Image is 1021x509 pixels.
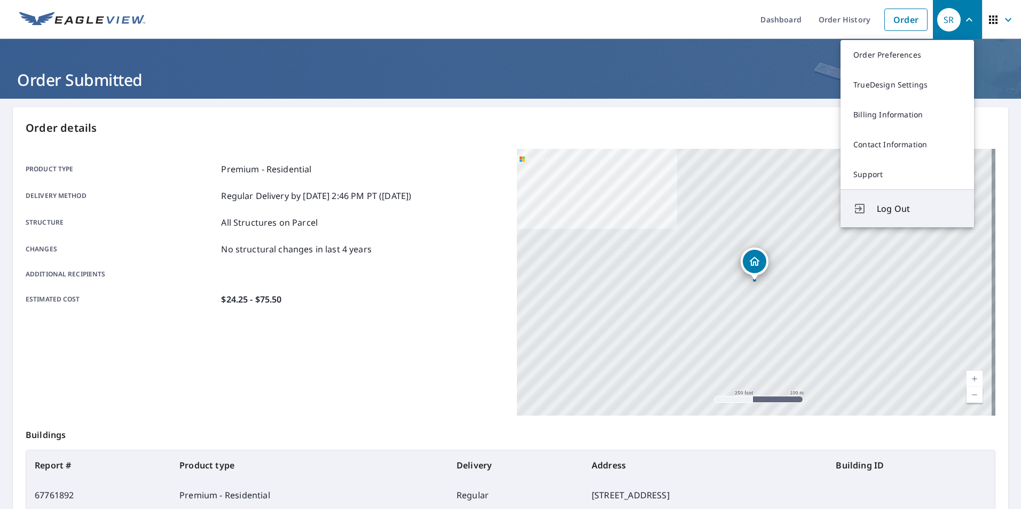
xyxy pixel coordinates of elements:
[26,216,217,229] p: Structure
[884,9,928,31] a: Order
[221,189,411,202] p: Regular Delivery by [DATE] 2:46 PM PT ([DATE])
[26,450,171,480] th: Report #
[841,40,974,70] a: Order Preferences
[26,416,995,450] p: Buildings
[827,450,995,480] th: Building ID
[221,163,311,176] p: Premium - Residential
[967,371,983,387] a: Current Level 17, Zoom In
[221,216,318,229] p: All Structures on Parcel
[448,450,583,480] th: Delivery
[937,8,961,31] div: SR
[221,293,281,306] p: $24.25 - $75.50
[841,130,974,160] a: Contact Information
[171,450,448,480] th: Product type
[841,100,974,130] a: Billing Information
[19,12,145,28] img: EV Logo
[841,70,974,100] a: TrueDesign Settings
[26,269,217,279] p: Additional recipients
[26,163,217,176] p: Product type
[13,69,1008,91] h1: Order Submitted
[26,293,217,306] p: Estimated cost
[26,120,995,136] p: Order details
[741,248,768,281] div: Dropped pin, building 1, Residential property, 15954 SW 6th St Pembroke Pines, FL 33027
[967,387,983,403] a: Current Level 17, Zoom Out
[877,202,961,215] span: Log Out
[841,189,974,227] button: Log Out
[26,189,217,202] p: Delivery method
[221,243,372,256] p: No structural changes in last 4 years
[841,160,974,189] a: Support
[583,450,827,480] th: Address
[26,243,217,256] p: Changes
